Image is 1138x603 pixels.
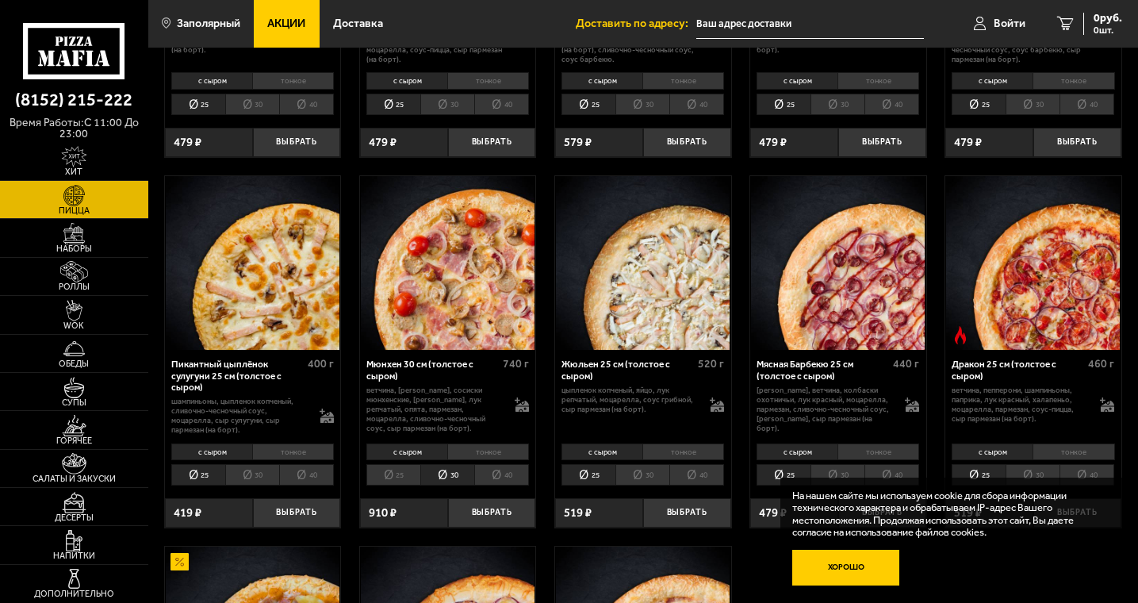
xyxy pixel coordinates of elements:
div: Мясная Барбекю 25 см (толстое с сыром) [757,359,889,382]
li: тонкое [837,72,919,90]
li: тонкое [1033,444,1114,461]
span: Войти [994,18,1025,29]
p: цыпленок копченый, яйцо, лук репчатый, моцарелла, соус грибной, сыр пармезан (на борт). [561,386,698,414]
button: Выбрать [253,128,341,157]
li: 40 [279,94,334,115]
a: Жюльен 25 см (толстое с сыром) [555,176,731,350]
span: 479 ₽ [174,136,201,148]
li: с сыром [757,444,837,461]
li: 30 [1006,94,1059,115]
p: ветчина, пепперони, шампиньоны, паприка, лук красный, халапеньо, моцарелла, пармезан, соус-пицца,... [952,386,1088,424]
p: На нашем сайте мы используем cookie для сбора информации технического характера и обрабатываем IP... [792,490,1101,539]
li: 25 [366,464,420,486]
li: 25 [757,464,810,486]
li: 30 [615,94,669,115]
li: тонкое [252,72,334,90]
li: 30 [420,94,474,115]
img: Акционный [171,553,188,570]
button: Выбрать [643,498,731,528]
button: Выбрать [1033,128,1121,157]
li: с сыром [171,444,252,461]
li: 25 [366,94,420,115]
li: с сыром [561,72,642,90]
li: тонкое [447,444,529,461]
li: с сыром [952,444,1033,461]
span: 479 ₽ [954,136,982,148]
img: Пикантный цыплёнок сулугуни 25 см (толстое с сыром) [166,176,339,350]
li: 25 [561,464,615,486]
li: тонкое [837,444,919,461]
span: Заполярный [177,18,240,29]
p: ветчина, [PERSON_NAME], сосиски мюнхенские, [PERSON_NAME], лук репчатый, опята, пармезан, моцарел... [366,386,503,433]
span: 519 ₽ [564,507,592,519]
span: 910 ₽ [369,507,397,519]
li: 25 [561,94,615,115]
a: Мясная Барбекю 25 см (толстое с сыром) [750,176,926,350]
li: 25 [171,464,225,486]
span: 520 г [698,357,724,371]
a: Острое блюдоДракон 25 см (толстое с сыром) [945,176,1121,350]
li: 40 [474,94,529,115]
span: 740 г [503,357,529,371]
li: 40 [864,94,919,115]
p: шампиньоны, цыпленок копченый, сливочно-чесночный соус, моцарелла, сыр сулугуни, сыр пармезан (на... [171,397,308,435]
li: 30 [615,464,669,486]
li: 25 [171,94,225,115]
span: 579 ₽ [564,136,592,148]
li: 30 [1006,464,1059,486]
div: Дракон 25 см (толстое с сыром) [952,359,1084,382]
a: Мюнхен 30 см (толстое с сыром) [360,176,536,350]
li: тонкое [642,444,724,461]
li: с сыром [366,72,447,90]
img: Мюнхен 30 см (толстое с сыром) [361,176,535,350]
span: 479 ₽ [759,136,787,148]
li: 40 [1059,464,1114,486]
button: Выбрать [643,128,731,157]
span: Доставка [333,18,383,29]
li: 40 [474,464,529,486]
img: Острое блюдо [952,326,969,344]
li: 30 [420,464,474,486]
li: 40 [1059,94,1114,115]
img: Дракон 25 см (толстое с сыром) [946,176,1120,350]
li: 40 [279,464,334,486]
li: тонкое [252,444,334,461]
li: тонкое [1033,72,1114,90]
li: тонкое [447,72,529,90]
img: Жюльен 25 см (толстое с сыром) [556,176,730,350]
li: 40 [669,464,724,486]
li: 30 [810,464,864,486]
li: 40 [669,94,724,115]
li: 30 [225,94,279,115]
span: Доставить по адресу: [576,18,696,29]
li: 25 [757,94,810,115]
button: Выбрать [838,128,926,157]
button: Хорошо [792,550,899,586]
li: с сыром [171,72,252,90]
li: 40 [864,464,919,486]
input: Ваш адрес доставки [696,10,924,39]
button: Выбрать [253,498,341,528]
span: 419 ₽ [174,507,201,519]
li: тонкое [642,72,724,90]
span: 0 руб. [1094,13,1122,24]
span: 400 г [308,357,334,371]
div: Пикантный цыплёнок сулугуни 25 см (толстое с сыром) [171,359,304,393]
span: 479 ₽ [369,136,397,148]
li: с сыром [952,72,1033,90]
li: 30 [810,94,864,115]
button: Выбрать [448,498,536,528]
li: с сыром [757,72,837,90]
li: 30 [225,464,279,486]
span: 0 шт. [1094,25,1122,35]
img: Мясная Барбекю 25 см (толстое с сыром) [751,176,925,350]
p: [PERSON_NAME], ветчина, колбаски охотничьи, лук красный, моцарелла, пармезан, сливочно-чесночный ... [757,386,893,433]
li: с сыром [561,444,642,461]
div: Жюльен 25 см (толстое с сыром) [561,359,694,382]
button: Выбрать [448,128,536,157]
li: 25 [952,464,1006,486]
span: Акции [267,18,305,29]
li: с сыром [366,444,447,461]
span: 440 г [893,357,919,371]
li: 25 [952,94,1006,115]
